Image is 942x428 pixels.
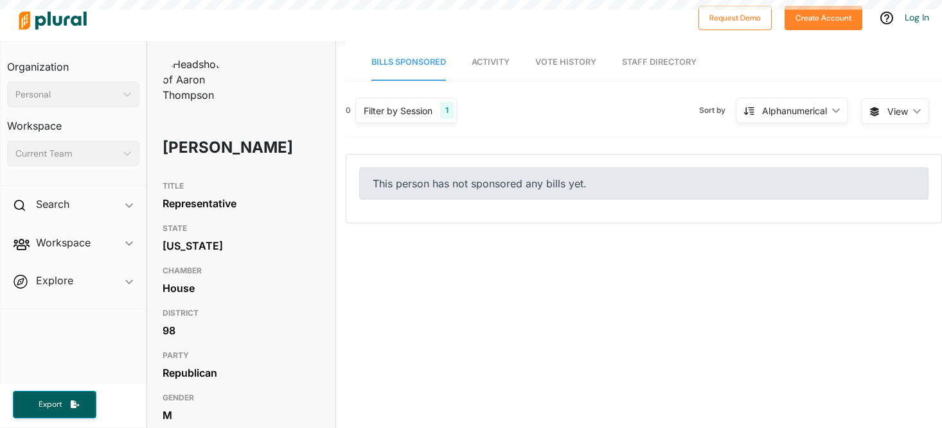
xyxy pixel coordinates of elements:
a: Staff Directory [622,44,697,81]
span: View [887,105,908,118]
a: Create Account [785,10,862,24]
div: Filter by Session [364,104,432,117]
button: Request Demo [698,6,772,30]
a: Request Demo [698,10,772,24]
div: Current Team [15,147,118,160]
h3: DISTRICT [163,305,319,321]
button: Export [13,391,96,418]
h1: [PERSON_NAME] [163,128,257,167]
div: [US_STATE] [163,236,319,255]
a: Vote History [535,44,596,81]
div: Representative [163,194,319,213]
a: Activity [472,44,510,81]
div: House [163,278,319,298]
div: 0 [346,105,351,116]
button: Create Account [785,6,862,30]
span: Export [30,399,71,410]
h2: Search [36,197,69,211]
h3: PARTY [163,348,319,363]
h3: Workspace [7,107,139,135]
img: Headshot of Aaron Thompson [163,56,227,103]
a: Log In [905,12,929,23]
div: Republican [163,363,319,382]
a: Bills Sponsored [371,44,446,81]
span: Activity [472,57,510,67]
div: This person has not sponsored any bills yet. [359,167,929,200]
div: M [163,406,319,425]
div: Alphanumerical [762,104,827,117]
span: Vote History [535,57,596,67]
div: 98 [163,321,319,340]
div: Personal [15,88,118,101]
h3: Organization [7,48,139,76]
h3: TITLE [163,178,319,194]
div: 1 [440,102,454,119]
h3: GENDER [163,390,319,406]
h3: STATE [163,221,319,236]
span: Sort by [699,105,736,116]
h3: CHAMBER [163,263,319,278]
span: Bills Sponsored [371,57,446,67]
